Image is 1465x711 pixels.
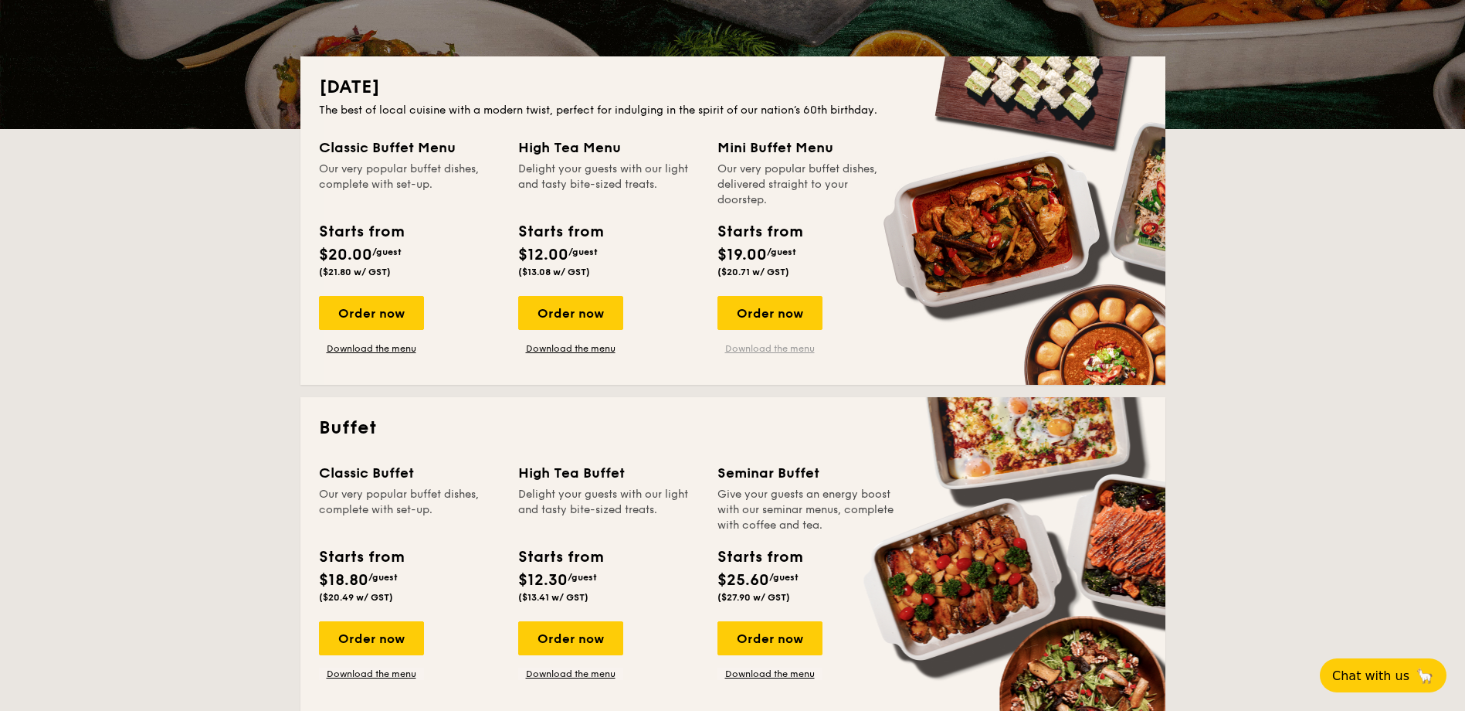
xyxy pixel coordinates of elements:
[717,668,822,680] a: Download the menu
[319,267,391,277] span: ($21.80 w/ GST)
[518,571,568,590] span: $12.30
[518,267,590,277] span: ($13.08 w/ GST)
[319,137,500,158] div: Classic Buffet Menu
[319,103,1147,118] div: The best of local cuisine with a modern twist, perfect for indulging in the spirit of our nation’...
[717,487,898,533] div: Give your guests an energy boost with our seminar menus, complete with coffee and tea.
[518,342,623,355] a: Download the menu
[518,487,699,533] div: Delight your guests with our light and tasty bite-sized treats.
[717,246,767,264] span: $19.00
[717,462,898,484] div: Seminar Buffet
[372,247,402,257] span: /guest
[717,220,802,243] div: Starts from
[518,246,568,264] span: $12.00
[717,137,898,158] div: Mini Buffet Menu
[717,162,898,208] div: Our very popular buffet dishes, delivered straight to your doorstep.
[319,462,500,484] div: Classic Buffet
[319,220,403,243] div: Starts from
[769,572,799,583] span: /guest
[1416,667,1434,685] span: 🦙
[319,296,424,330] div: Order now
[319,162,500,208] div: Our very popular buffet dishes, complete with set-up.
[767,247,796,257] span: /guest
[319,246,372,264] span: $20.00
[1332,668,1409,683] span: Chat with us
[319,621,424,655] div: Order now
[518,296,623,330] div: Order now
[518,592,588,603] span: ($13.41 w/ GST)
[717,592,790,603] span: ($27.90 w/ GST)
[1320,658,1446,692] button: Chat with us🦙
[368,572,398,583] span: /guest
[717,621,822,655] div: Order now
[319,487,500,533] div: Our very popular buffet dishes, complete with set-up.
[319,668,424,680] a: Download the menu
[319,592,393,603] span: ($20.49 w/ GST)
[568,572,597,583] span: /guest
[518,546,602,569] div: Starts from
[717,571,769,590] span: $25.60
[717,546,802,569] div: Starts from
[568,247,598,257] span: /guest
[319,342,424,355] a: Download the menu
[717,296,822,330] div: Order now
[518,668,623,680] a: Download the menu
[319,75,1147,100] h2: [DATE]
[717,342,822,355] a: Download the menu
[518,621,623,655] div: Order now
[518,220,602,243] div: Starts from
[518,462,699,484] div: High Tea Buffet
[319,546,403,569] div: Starts from
[319,571,368,590] span: $18.80
[717,267,789,277] span: ($20.71 w/ GST)
[319,416,1147,441] h2: Buffet
[518,137,699,158] div: High Tea Menu
[518,162,699,208] div: Delight your guests with our light and tasty bite-sized treats.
